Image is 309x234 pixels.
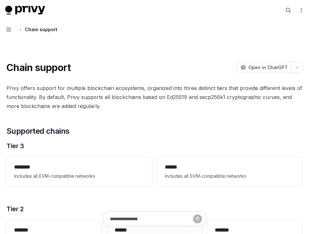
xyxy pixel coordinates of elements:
[25,26,57,33] div: Chain support
[6,62,71,73] h1: Chain support
[110,212,193,226] input: Ask a question...
[5,6,45,15] img: light logo
[6,157,152,186] a: **** ***Includes all EVM-compatible networks
[6,204,24,213] span: Tier 2
[248,64,288,71] span: Open in ChatGPT
[237,62,292,73] button: Open in ChatGPT
[14,172,144,180] span: Includes all EVM-compatible networks
[6,126,69,136] span: Supported chains
[165,172,295,180] span: Includes all SVM-compatible networks
[297,6,304,15] button: More actions
[6,141,24,150] span: Tier 3
[283,5,294,15] button: Open search
[6,84,303,111] span: Privy offers support for multiple blockchain ecosystems, organized into three distinct tiers that...
[157,157,303,186] a: **** *Includes all SVM-compatible networks
[193,214,202,223] button: Send message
